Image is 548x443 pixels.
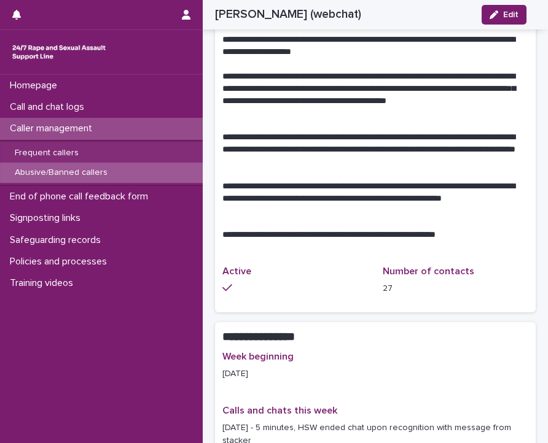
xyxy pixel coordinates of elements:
p: Safeguarding records [5,234,111,246]
button: Edit [482,5,526,25]
p: [DATE] [222,368,368,380]
p: End of phone call feedback form [5,191,158,202]
p: Homepage [5,80,67,91]
span: Calls and chats this week [222,406,337,415]
p: Abusive/Banned callers [5,168,117,178]
p: Call and chat logs [5,101,94,113]
h2: [PERSON_NAME] (webchat) [215,7,361,21]
span: Active [222,266,251,276]
p: Frequent callers [5,148,88,158]
p: Caller management [5,123,102,134]
p: Signposting links [5,212,90,224]
img: rhQMoQhaT3yELyF149Cw [10,40,108,64]
p: Policies and processes [5,256,117,268]
span: Number of contacts [383,266,474,276]
p: Training videos [5,277,83,289]
span: Edit [503,10,519,19]
p: 27 [383,282,528,295]
span: Week beginning [222,352,294,361]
